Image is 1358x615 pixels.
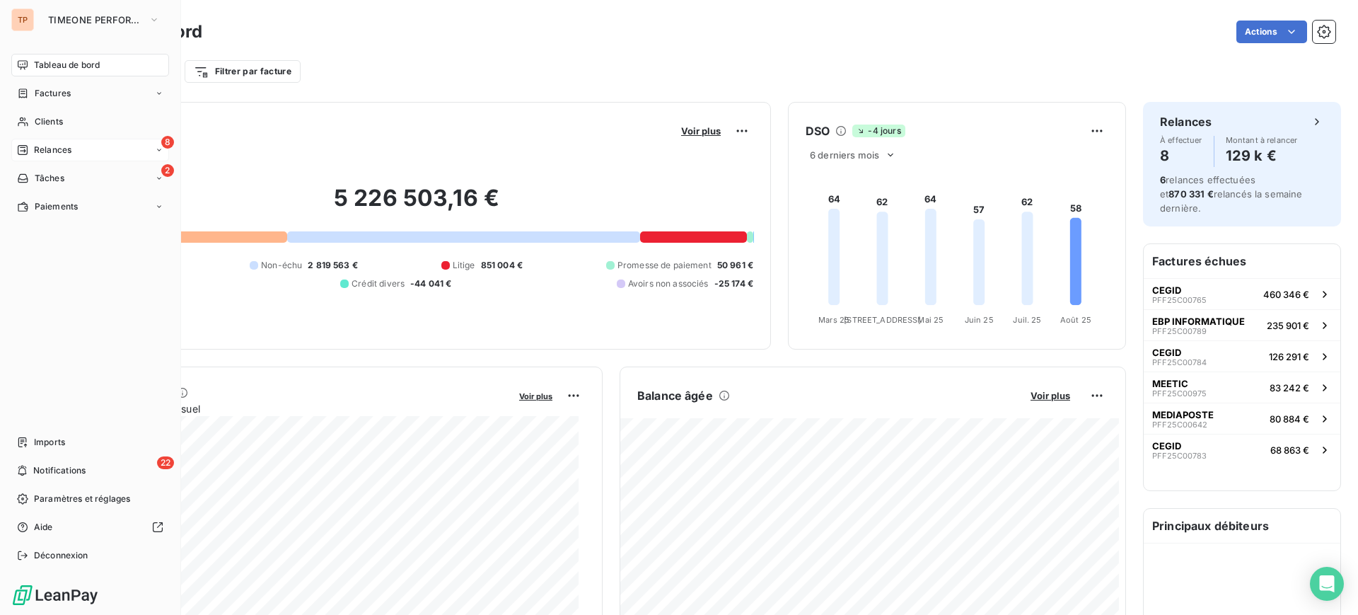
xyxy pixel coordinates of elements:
h6: DSO [806,122,830,139]
img: Logo LeanPay [11,584,99,607]
h6: Principaux débiteurs [1144,509,1340,543]
h4: 8 [1160,144,1202,167]
button: MEETICPFF25C0097583 242 € [1144,372,1340,403]
span: -44 041 € [410,277,451,290]
span: Notifications [33,464,86,477]
span: 22 [157,456,174,469]
a: 2Tâches [11,167,169,190]
span: 68 863 € [1270,444,1309,456]
span: -25 174 € [714,277,753,290]
a: Factures [11,82,169,105]
span: MEETIC [1152,378,1188,389]
span: CEGID [1152,284,1181,296]
span: 6 derniers mois [810,149,879,161]
a: Imports [11,431,169,454]
tspan: Juin 25 [965,315,994,325]
span: PFF25C00789 [1152,327,1207,335]
span: Aide [34,521,53,534]
h6: Relances [1160,113,1212,130]
a: 8Relances [11,139,169,161]
tspan: [STREET_ADDRESS] [844,315,920,325]
span: 235 901 € [1267,320,1309,331]
h6: Factures échues [1144,244,1340,278]
button: CEGIDPFF25C00765460 346 € [1144,278,1340,309]
span: Clients [35,115,63,128]
span: relances effectuées et relancés la semaine dernière. [1160,174,1303,214]
span: 460 346 € [1263,289,1309,300]
span: EBP INFORMATIQUE [1152,316,1245,327]
button: Voir plus [515,389,557,402]
span: Voir plus [1031,390,1070,401]
span: À effectuer [1160,136,1202,144]
a: Paramètres et réglages [11,488,169,510]
span: Voir plus [519,391,552,401]
span: 2 819 563 € [308,259,358,272]
span: Paiements [35,200,78,213]
span: PFF25C00975 [1152,389,1207,398]
span: Factures [35,87,71,100]
tspan: Mai 25 [917,315,944,325]
button: EBP INFORMATIQUEPFF25C00789235 901 € [1144,309,1340,340]
button: MEDIAPOSTEPFF25C0064280 884 € [1144,403,1340,434]
span: Déconnexion [34,549,88,562]
a: Paiements [11,195,169,218]
tspan: Juil. 25 [1013,315,1041,325]
a: Tableau de bord [11,54,169,76]
h2: 5 226 503,16 € [80,184,753,226]
a: Clients [11,110,169,133]
span: Chiffre d'affaires mensuel [80,401,509,416]
span: CEGID [1152,347,1181,358]
span: MEDIAPOSTE [1152,409,1214,420]
div: TP [11,8,34,31]
tspan: Août 25 [1060,315,1091,325]
button: Voir plus [677,125,725,137]
span: Paramètres et réglages [34,493,130,505]
span: Imports [34,436,65,449]
span: 126 291 € [1269,351,1309,362]
button: CEGIDPFF25C00784126 291 € [1144,340,1340,372]
a: Aide [11,516,169,539]
span: 8 [161,136,174,149]
button: Filtrer par facture [185,60,301,83]
span: Montant à relancer [1226,136,1298,144]
button: Actions [1236,21,1307,43]
span: TIMEONE PERFORMANCE [48,14,143,25]
span: Promesse de paiement [617,259,712,272]
span: 870 331 € [1168,188,1213,200]
button: Voir plus [1026,389,1074,402]
span: Relances [34,144,71,156]
span: Voir plus [681,125,721,137]
button: CEGIDPFF25C0078368 863 € [1144,434,1340,465]
span: 83 242 € [1270,382,1309,393]
span: PFF25C00783 [1152,452,1207,460]
h4: 129 k € [1226,144,1298,167]
span: PFF25C00642 [1152,420,1207,429]
tspan: Mars 25 [818,315,849,325]
span: 80 884 € [1270,413,1309,425]
span: Avoirs non associés [628,277,709,290]
span: 851 004 € [481,259,523,272]
span: PFF25C00784 [1152,358,1207,367]
span: -4 jours [852,125,905,137]
span: Litige [453,259,475,272]
h6: Balance âgée [637,387,713,404]
span: Crédit divers [352,277,405,290]
span: CEGID [1152,440,1181,452]
span: Non-échu [261,259,302,272]
span: Tâches [35,172,64,185]
span: 50 961 € [717,259,753,272]
span: 6 [1160,174,1166,185]
span: Tableau de bord [34,59,100,71]
span: 2 [161,164,174,177]
div: Open Intercom Messenger [1310,567,1344,601]
span: PFF25C00765 [1152,296,1207,304]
